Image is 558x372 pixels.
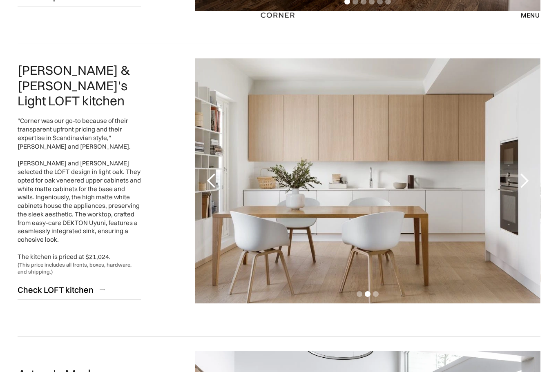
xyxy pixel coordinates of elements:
div: "Corner was our go-to because of their transparent upfront pricing and their expertise in Scandin... [18,117,141,261]
div: Show slide 3 of 3 [373,291,379,297]
div: 2 of 3 [195,58,540,303]
div: previous slide [195,58,228,303]
h2: [PERSON_NAME] & [PERSON_NAME]'s Light LOFT kitchen [18,62,141,109]
div: Show slide 1 of 3 [357,291,362,297]
a: Check LOFT kitchen [18,280,141,300]
div: carousel [195,58,540,303]
div: next slide [508,58,540,303]
div: Check LOFT kitchen [18,284,94,295]
div: Show slide 2 of 3 [365,291,371,297]
div: (This price includes all fronts, boxes, hardware, and shipping.) [18,261,141,276]
a: home [251,10,307,20]
div: menu [513,8,540,22]
div: menu [521,12,540,18]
